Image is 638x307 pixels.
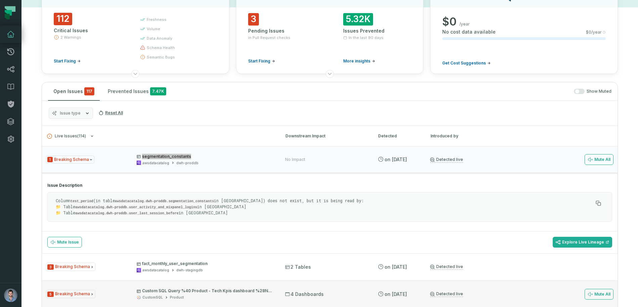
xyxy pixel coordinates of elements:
span: 2 Warnings [60,35,81,40]
span: $ 0 /year [586,30,602,35]
span: $ 0 [442,15,457,29]
a: Get Cost Suggestions [442,60,491,66]
span: 112 [54,13,72,25]
div: CustomSQL [142,295,163,300]
relative-time: Jul 23, 2025, 12:18 PM GMT+3 [384,264,407,270]
span: Issue type [60,111,81,116]
span: /year [459,21,470,27]
h4: Issue Description [47,183,612,188]
span: Get Cost Suggestions [442,60,486,66]
span: Start Fixing [54,58,76,64]
span: 7.47K [150,87,166,95]
span: More insights [343,58,370,64]
p: Column (in table in [GEOGRAPHIC_DATA]) does not exist, but it is being read by: 📁 Table in [GEOGR... [56,198,593,216]
a: Explore Live Lineage [553,237,612,248]
a: Start Fixing [248,58,275,64]
button: Mute All [585,154,613,165]
div: Pending Issues [248,28,316,34]
relative-time: Jul 23, 2025, 12:18 PM GMT+3 [384,157,407,162]
span: No cost data available [442,29,496,35]
div: Downstream Impact [285,133,366,139]
div: dwh-stagingdb [176,268,203,273]
span: semantic bugs [147,54,175,60]
div: Critical Issues [54,27,128,34]
span: Issue Type [46,156,94,164]
span: Issue Type [46,263,95,271]
a: Detected live [430,264,463,270]
button: Open Issues [48,82,100,100]
a: Detected live [430,157,463,163]
span: schema health [147,45,175,50]
span: In the last 90 days [349,35,383,40]
span: 3 [248,13,259,26]
span: Live Issues ( 114 ) [47,134,86,139]
div: Detected [378,133,418,139]
button: Prevented Issues [102,82,172,100]
div: Introduced by [430,133,491,139]
code: awsdatacatalog.dwh-proddb.user_activity_and_mixpanel_logins [75,205,197,209]
span: Start Fixing [248,58,270,64]
p: fact_monthly_user_segmentation [137,261,273,266]
div: Product [170,295,184,300]
code: test_period [71,199,93,203]
div: dwh-proddb [176,161,198,166]
span: Severity [47,292,54,297]
span: freshness [147,17,167,22]
code: awsdatacatalog.dwh-proddb.user_last_session_before [75,211,179,215]
div: Show Muted [174,89,611,94]
span: Severity [47,264,54,270]
a: Detected live [430,291,463,297]
span: volume [147,26,160,32]
span: Issue Type [46,290,95,298]
img: avatar of Ori Machlis [4,289,17,302]
span: data anomaly [147,36,172,41]
button: Reset All [96,107,126,118]
span: in Pull Request checks [248,35,290,40]
code: awsdatacatalog.dwh-proddb.segmentation_constants [115,199,214,203]
span: Severity [47,157,53,162]
span: critical issues and errors combined [84,87,94,95]
div: Issues Prevented [343,28,411,34]
button: Mute Issue [47,237,82,248]
div: awsdatacatalog [142,161,169,166]
span: 4 Dashboards [285,291,324,298]
a: More insights [343,58,375,64]
div: awsdatacatalog [142,268,169,273]
button: Issue type [49,107,93,119]
button: Mute All [585,289,613,300]
a: Start Fixing [54,58,81,64]
span: 5.32K [343,13,373,26]
p: segmentation_constants [137,154,273,159]
relative-time: Jul 19, 2025, 4:01 AM GMT+3 [384,291,407,297]
p: Custom SQL Query %40 Product - Tech Kpis dashboard %28New 2025%29 %28b723186b%29 [137,288,273,294]
span: 2 Tables [285,264,311,270]
button: Live Issues(114) [47,134,273,139]
div: No Impact [285,157,305,162]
